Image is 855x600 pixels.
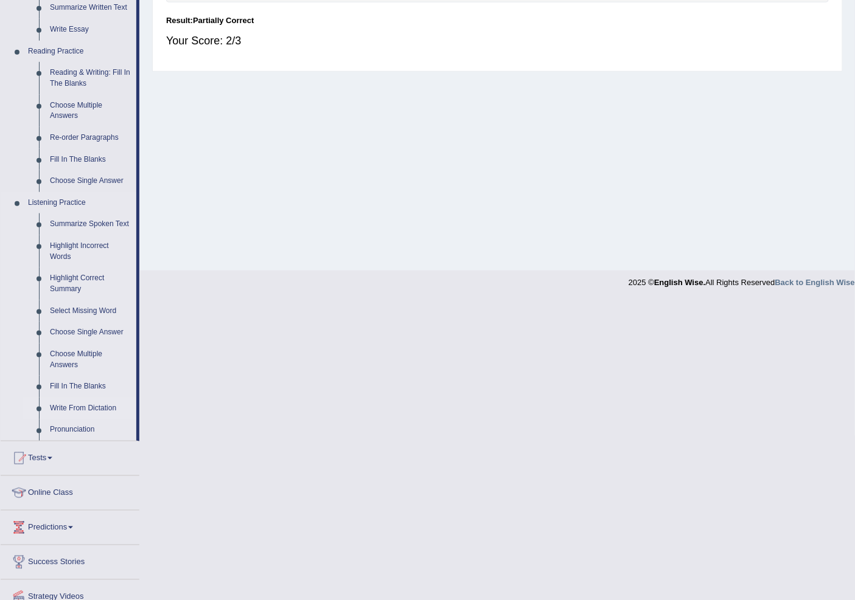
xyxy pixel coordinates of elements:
[1,476,139,506] a: Online Class
[44,127,136,149] a: Re-order Paragraphs
[44,376,136,398] a: Fill In The Blanks
[23,41,136,63] a: Reading Practice
[1,545,139,576] a: Success Stories
[775,278,855,287] a: Back to English Wise
[44,419,136,441] a: Pronunciation
[44,95,136,127] a: Choose Multiple Answers
[44,300,136,322] a: Select Missing Word
[44,62,136,94] a: Reading & Writing: Fill In The Blanks
[44,322,136,343] a: Choose Single Answer
[166,26,829,55] div: Your Score: 2/3
[654,278,705,287] strong: English Wise.
[44,170,136,192] a: Choose Single Answer
[44,19,136,41] a: Write Essay
[166,15,829,26] div: Result:
[629,271,855,288] div: 2025 © All Rights Reserved
[23,192,136,214] a: Listening Practice
[44,398,136,419] a: Write From Dictation
[44,343,136,376] a: Choose Multiple Answers
[44,235,136,267] a: Highlight Incorrect Words
[44,149,136,171] a: Fill In The Blanks
[1,441,139,472] a: Tests
[1,511,139,541] a: Predictions
[44,267,136,300] a: Highlight Correct Summary
[44,213,136,235] a: Summarize Spoken Text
